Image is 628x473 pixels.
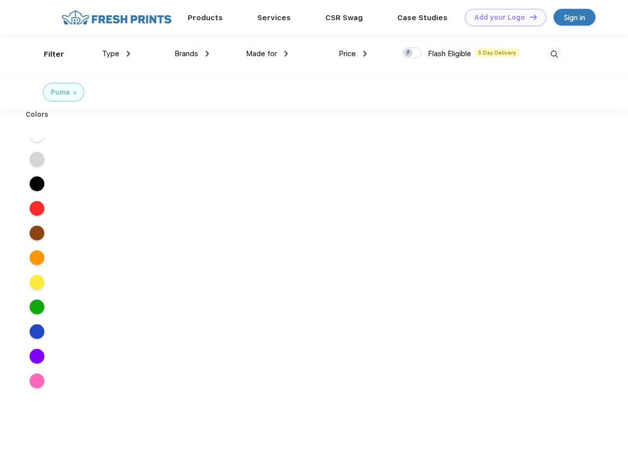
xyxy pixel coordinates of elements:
[363,51,367,57] img: dropdown.png
[102,49,119,58] span: Type
[206,51,209,57] img: dropdown.png
[257,13,291,22] a: Services
[284,51,288,57] img: dropdown.png
[339,49,356,58] span: Price
[554,9,595,26] a: Sign in
[546,46,562,63] img: desktop_search.svg
[174,49,198,58] span: Brands
[530,14,537,20] img: DT
[188,13,223,22] a: Products
[428,49,471,58] span: Flash Eligible
[59,9,174,26] img: fo%20logo%202.webp
[18,109,56,120] div: Colors
[44,49,64,60] div: Filter
[325,13,363,22] a: CSR Swag
[51,87,70,98] div: Puma
[564,12,585,23] div: Sign in
[246,49,277,58] span: Made for
[127,51,130,57] img: dropdown.png
[475,48,519,57] span: 5 Day Delivery
[73,91,76,95] img: filter_cancel.svg
[474,13,525,22] div: Add your Logo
